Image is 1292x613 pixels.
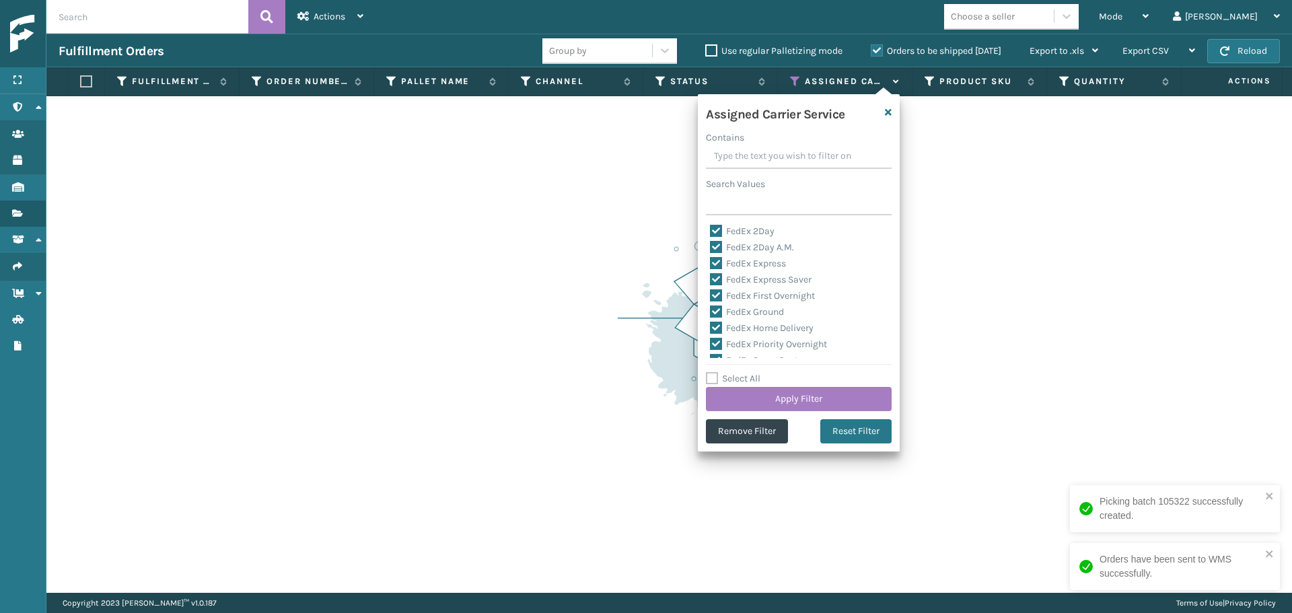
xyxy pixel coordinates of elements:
div: Picking batch 105322 successfully created. [1100,495,1261,523]
label: Search Values [706,177,765,191]
div: Choose a seller [951,9,1015,24]
button: Reset Filter [820,419,892,443]
label: Product SKU [939,75,1021,87]
h3: Fulfillment Orders [59,43,164,59]
label: Assigned Carrier Service [805,75,886,87]
button: Apply Filter [706,387,892,411]
button: Remove Filter [706,419,788,443]
label: FedEx Home Delivery [710,322,814,334]
label: Pallet Name [401,75,482,87]
button: close [1265,491,1275,503]
label: Use regular Palletizing mode [705,45,842,57]
label: Status [670,75,752,87]
label: FedEx 2Day A.M. [710,242,794,253]
label: FedEx Priority Overnight [710,338,827,350]
label: Fulfillment Order Id [132,75,213,87]
span: Mode [1099,11,1122,22]
label: FedEx Express [710,258,786,269]
div: Group by [549,44,587,58]
label: Channel [536,75,617,87]
label: Quantity [1074,75,1155,87]
div: Orders have been sent to WMS successfully. [1100,552,1261,581]
img: logo [10,15,131,53]
label: Order Number [266,75,348,87]
label: FedEx Express Saver [710,274,812,285]
button: close [1265,548,1275,561]
span: Export CSV [1122,45,1169,57]
label: FedEx Ground [710,306,784,318]
label: Contains [706,131,744,145]
label: FedEx 2Day [710,225,775,237]
label: FedEx First Overnight [710,290,815,301]
button: Reload [1207,39,1280,63]
label: FedEx SmartPost [710,355,798,366]
span: Actions [1186,70,1279,92]
h4: Assigned Carrier Service [706,102,845,122]
p: Copyright 2023 [PERSON_NAME]™ v 1.0.187 [63,593,217,613]
input: Type the text you wish to filter on [706,145,892,169]
label: Select All [706,373,760,384]
label: Orders to be shipped [DATE] [871,45,1001,57]
span: Export to .xls [1030,45,1084,57]
span: Actions [314,11,345,22]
